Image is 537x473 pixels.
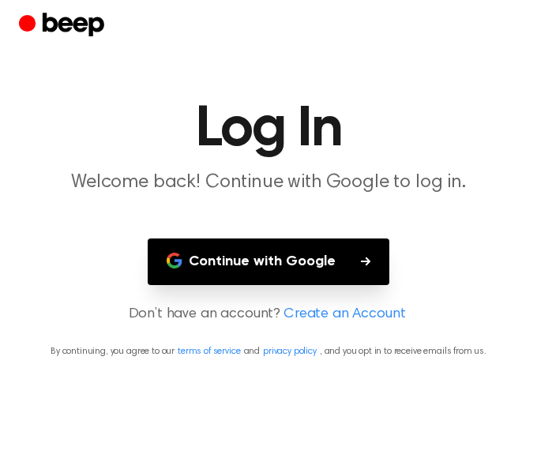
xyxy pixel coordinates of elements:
a: privacy policy [263,347,317,356]
p: By continuing, you agree to our and , and you opt in to receive emails from us. [19,344,518,359]
p: Don’t have an account? [19,304,518,325]
h1: Log In [19,101,518,158]
a: terms of service [178,347,240,356]
p: Welcome back! Continue with Google to log in. [19,171,518,194]
button: Continue with Google [148,238,389,285]
a: Create an Account [284,304,405,325]
a: Beep [19,10,108,41]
